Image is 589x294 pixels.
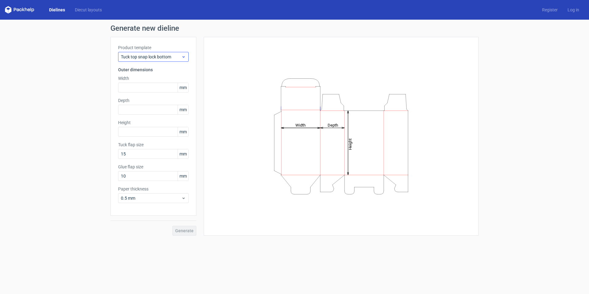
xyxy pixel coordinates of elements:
label: Glue flap size [118,164,189,170]
label: Product template [118,45,189,51]
a: Dielines [44,7,70,13]
span: mm [178,105,188,114]
h3: Outer dimensions [118,67,189,73]
a: Log in [563,7,584,13]
h1: Generate new dieline [110,25,479,32]
tspan: Height [348,138,352,150]
label: Height [118,120,189,126]
tspan: Depth [328,123,338,127]
span: mm [178,171,188,181]
tspan: Width [295,123,306,127]
span: mm [178,127,188,136]
span: Tuck top snap lock bottom [121,54,181,60]
span: mm [178,83,188,92]
label: Tuck flap size [118,142,189,148]
label: Paper thickness [118,186,189,192]
label: Width [118,75,189,81]
label: Depth [118,97,189,104]
span: 0.5 mm [121,195,181,201]
a: Register [537,7,563,13]
span: mm [178,149,188,159]
a: Diecut layouts [70,7,107,13]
